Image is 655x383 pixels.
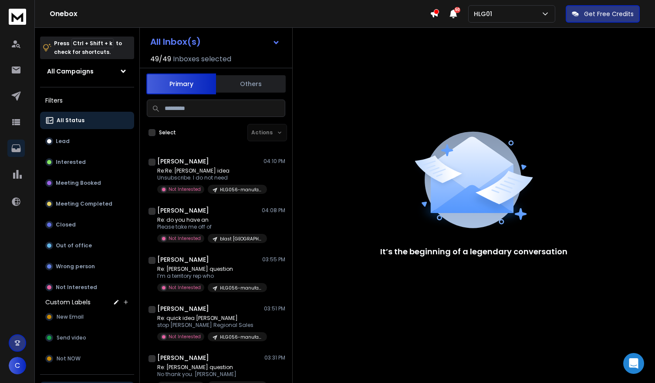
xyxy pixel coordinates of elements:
[566,5,640,23] button: Get Free Credits
[150,37,201,46] h1: All Inbox(s)
[169,186,201,193] p: Not Interested
[40,216,134,233] button: Closed
[157,353,209,362] h1: [PERSON_NAME]
[220,334,262,340] p: HLG056-manufacturersUS-marketresearch
[157,315,262,322] p: Re: quick idea [PERSON_NAME]
[40,112,134,129] button: All Status
[40,350,134,367] button: Not NOW
[56,200,112,207] p: Meeting Completed
[157,266,262,273] p: Re: [PERSON_NAME] question
[45,298,91,306] h3: Custom Labels
[157,255,209,264] h1: [PERSON_NAME]
[56,138,70,145] p: Lead
[623,353,644,374] div: Open Intercom Messenger
[157,322,262,329] p: stop [PERSON_NAME] Regional Sales
[220,187,262,193] p: HLG056-manufacturersUS-marketresearch
[40,279,134,296] button: Not Interested
[264,354,285,361] p: 03:31 PM
[169,284,201,291] p: Not Interested
[157,157,209,166] h1: [PERSON_NAME]
[54,39,122,57] p: Press to check for shortcuts.
[47,67,94,76] h1: All Campaigns
[169,235,201,242] p: Not Interested
[40,195,134,213] button: Meeting Completed
[157,216,262,223] p: Re: do you have an
[220,285,262,291] p: HLG056-manufacturersUS-marketresearch
[216,74,286,93] button: Others
[263,158,285,165] p: 04:10 PM
[264,305,285,312] p: 03:51 PM
[50,9,430,19] h1: Onebox
[9,9,26,25] img: logo
[584,10,634,18] p: Get Free Credits
[40,153,134,171] button: Interested
[56,284,97,291] p: Not Interested
[57,117,84,124] p: All Status
[157,364,262,371] p: Re: [PERSON_NAME] question
[56,221,76,228] p: Closed
[146,73,216,94] button: Primary
[40,63,134,80] button: All Campaigns
[150,54,171,64] span: 49 / 49
[173,54,231,64] h3: Inboxes selected
[157,206,209,215] h1: [PERSON_NAME]
[143,33,287,50] button: All Inbox(s)
[157,371,262,378] p: No thank you. [PERSON_NAME]
[157,167,262,174] p: Re:Re: [PERSON_NAME] idea
[57,334,86,341] span: Send video
[56,242,92,249] p: Out of office
[40,94,134,107] h3: Filters
[169,333,201,340] p: Not Interested
[454,7,460,13] span: 50
[9,357,26,374] button: C
[40,258,134,275] button: Wrong person
[262,256,285,263] p: 03:55 PM
[40,308,134,326] button: New Email
[157,174,262,181] p: Unsubscribe. I do not need
[159,129,176,136] label: Select
[262,207,285,214] p: 04:08 PM
[157,223,262,230] p: Please take me off of
[220,236,262,242] p: blast [GEOGRAPHIC_DATA]
[40,329,134,346] button: Send video
[157,304,209,313] h1: [PERSON_NAME]
[474,10,496,18] p: HLG01
[157,273,262,280] p: I’m a territory rep who
[57,355,81,362] span: Not NOW
[40,174,134,192] button: Meeting Booked
[380,246,567,258] p: It’s the beginning of a legendary conversation
[56,159,86,166] p: Interested
[40,237,134,254] button: Out of office
[57,313,84,320] span: New Email
[71,38,114,48] span: Ctrl + Shift + k
[56,263,95,270] p: Wrong person
[40,133,134,150] button: Lead
[56,180,101,187] p: Meeting Booked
